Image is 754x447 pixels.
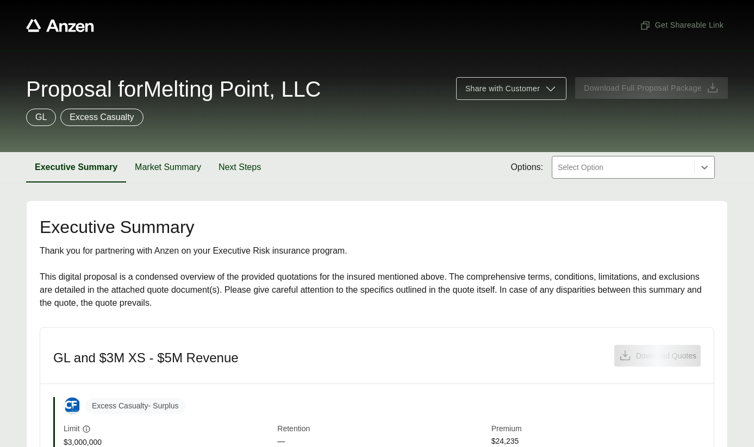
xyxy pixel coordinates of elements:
span: Excess Casualty - Surplus [85,398,185,414]
span: Options: [510,161,543,174]
a: Anzen website [26,19,94,32]
p: Excess Casualty [70,111,134,124]
span: Share with Customer [465,83,540,95]
h3: GL and $3M XS - $5M Revenue [53,350,239,366]
span: Limit [64,423,80,435]
button: Share with Customer [456,77,566,100]
span: Premium [491,423,701,436]
div: Thank you for partnering with Anzen on your Executive Risk insurance program. This digital propos... [40,244,714,310]
p: GL [35,111,47,124]
h2: Executive Summary [40,218,714,236]
button: Get Shareable Link [635,15,728,35]
span: Get Shareable Link [640,20,724,31]
button: Executive Summary [26,152,126,182]
img: Crum & Forster [64,398,80,414]
span: Download Full Proposal Package [584,83,702,94]
span: Retention [277,423,487,436]
button: Market Summary [126,152,210,182]
span: Proposal for Melting Point, LLC [26,78,321,100]
button: Next Steps [210,152,270,182]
